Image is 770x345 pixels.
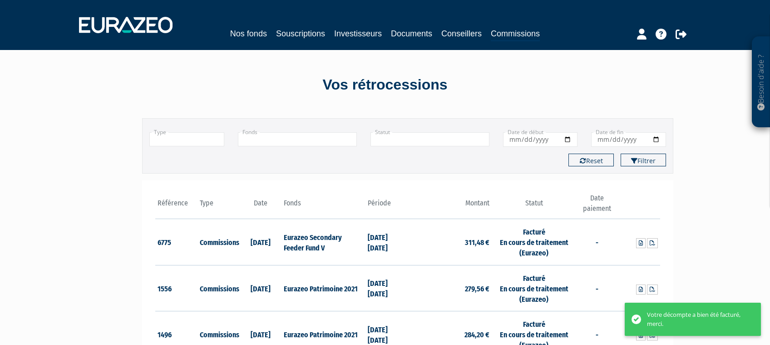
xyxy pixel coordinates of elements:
div: Votre décompte a bien été facturé, merci. [647,310,747,328]
div: Vos rétrocessions [126,75,644,95]
a: Conseillers [441,27,482,40]
td: - [576,219,618,265]
a: Souscriptions [276,27,325,40]
button: Reset [568,154,614,166]
img: 1732889491-logotype_eurazeo_blanc_rvb.png [79,17,173,33]
td: Facturé En cours de traitement (Eurazeo) [492,265,576,311]
td: [DATE] [239,219,281,265]
td: - [576,265,618,311]
a: Nos fonds [230,27,267,40]
a: Commissions [491,27,540,41]
th: Date [239,193,281,219]
td: Eurazeo Patrimoine 2021 [281,265,365,311]
td: [DATE] [239,265,281,311]
td: [DATE] [DATE] [365,219,408,265]
th: Montant [408,193,492,219]
p: Besoin d'aide ? [756,41,766,123]
th: Référence [155,193,197,219]
td: [DATE] [DATE] [365,265,408,311]
th: Type [197,193,240,219]
td: Commissions [197,265,240,311]
td: 6775 [155,219,197,265]
button: Filtrer [621,154,666,166]
a: Documents [391,27,432,40]
td: 311,48 € [408,219,492,265]
td: Commissions [197,219,240,265]
th: Date paiement [576,193,618,219]
th: Fonds [281,193,365,219]
td: 279,56 € [408,265,492,311]
td: Eurazeo Secondary Feeder Fund V [281,219,365,265]
a: Investisseurs [334,27,382,40]
td: 1556 [155,265,197,311]
th: Période [365,193,408,219]
th: Statut [492,193,576,219]
td: Facturé En cours de traitement (Eurazeo) [492,219,576,265]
